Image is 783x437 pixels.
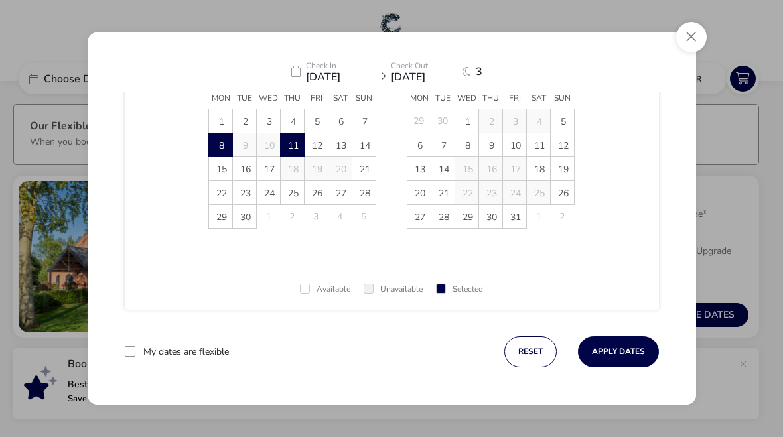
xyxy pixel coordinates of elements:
[407,89,431,109] span: Mon
[257,182,281,205] span: 24
[209,204,233,228] td: 29
[432,206,455,229] span: 28
[209,109,233,133] td: 1
[281,89,305,109] span: Thu
[353,182,376,205] span: 28
[233,109,257,133] td: 2
[407,156,431,180] td: 13
[305,89,328,109] span: Fri
[551,134,575,157] span: 12
[257,204,281,228] td: 1
[527,89,551,109] span: Sat
[306,72,372,82] span: [DATE]
[551,156,575,180] td: 19
[300,285,350,294] div: Available
[305,133,328,156] td: 12
[281,133,305,156] td: 11
[456,134,479,157] span: 8
[391,72,457,82] span: [DATE]
[143,347,229,357] label: My dates are flexible
[479,89,503,109] span: Thu
[431,89,455,109] span: Tue
[233,204,257,228] td: 30
[504,206,527,229] span: 31
[196,44,587,245] div: Choose Date
[578,336,659,367] button: Apply Dates
[456,110,479,133] span: 1
[210,110,233,133] span: 1
[352,89,376,109] span: Sun
[328,204,352,228] td: 4
[432,158,455,181] span: 14
[455,109,479,133] td: 1
[305,204,328,228] td: 3
[353,134,376,157] span: 14
[551,158,575,181] span: 19
[431,133,455,156] td: 7
[210,182,233,205] span: 22
[479,204,503,228] td: 30
[257,89,281,109] span: Wed
[352,204,376,228] td: 5
[431,156,455,180] td: 14
[306,62,372,72] p: Check In
[527,156,551,180] td: 18
[503,180,527,204] td: 24
[431,204,455,228] td: 28
[504,134,527,157] span: 10
[528,158,551,181] span: 18
[551,182,575,205] span: 26
[364,285,423,294] div: Unavailable
[352,109,376,133] td: 7
[233,156,257,180] td: 16
[551,133,575,156] td: 12
[503,156,527,180] td: 17
[503,133,527,156] td: 10
[209,180,233,204] td: 22
[209,89,233,109] span: Mon
[210,206,233,229] span: 29
[305,180,328,204] td: 26
[476,66,492,77] span: 3
[352,180,376,204] td: 28
[479,133,503,156] td: 9
[257,180,281,204] td: 24
[329,134,352,157] span: 13
[210,158,233,181] span: 15
[408,134,431,157] span: 6
[305,182,328,205] span: 26
[353,158,376,181] span: 21
[234,206,257,229] span: 30
[353,110,376,133] span: 7
[455,89,479,109] span: Wed
[455,204,479,228] td: 29
[305,109,328,133] td: 5
[551,204,575,228] td: 2
[503,89,527,109] span: Fri
[551,180,575,204] td: 26
[328,89,352,109] span: Sat
[329,110,352,133] span: 6
[503,204,527,228] td: 31
[210,134,233,157] span: 8
[233,133,257,156] td: 9
[431,180,455,204] td: 21
[455,180,479,204] td: 22
[455,156,479,180] td: 15
[257,110,281,133] span: 3
[480,206,503,229] span: 30
[209,133,233,156] td: 8
[281,182,305,205] span: 25
[281,134,305,157] span: 11
[281,180,305,204] td: 25
[257,156,281,180] td: 17
[281,156,305,180] td: 18
[352,156,376,180] td: 21
[257,133,281,156] td: 10
[281,110,305,133] span: 4
[328,109,352,133] td: 6
[328,133,352,156] td: 13
[503,109,527,133] td: 3
[233,180,257,204] td: 23
[676,22,707,52] button: Close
